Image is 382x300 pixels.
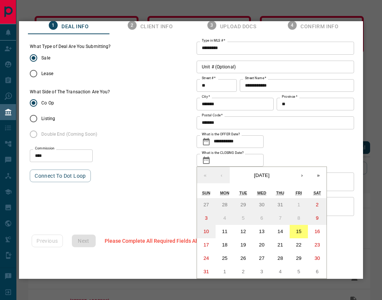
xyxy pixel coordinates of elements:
[260,215,263,221] abbr: August 6, 2025
[234,252,252,265] button: August 26, 2025
[290,252,308,265] button: August 29, 2025
[41,55,50,61] span: Sale
[216,252,234,265] button: August 25, 2025
[41,70,53,77] span: Lease
[216,198,234,212] button: July 28, 2025
[313,191,321,195] abbr: Saturday
[30,89,110,95] label: What Side of The Transaction Are You?
[202,191,210,195] abbr: Sunday
[252,252,271,265] button: August 27, 2025
[308,212,327,225] button: August 9, 2025
[197,212,216,225] button: August 3, 2025
[197,265,216,278] button: August 31, 2025
[234,238,252,252] button: August 19, 2025
[52,23,55,28] text: 1
[202,94,210,99] label: City
[290,238,308,252] button: August 22, 2025
[30,170,91,182] button: Connect to Dot Loop
[223,269,226,274] abbr: September 1, 2025
[197,198,216,212] button: July 27, 2025
[260,269,263,274] abbr: September 3, 2025
[234,198,252,212] button: July 29, 2025
[203,242,209,248] abbr: August 17, 2025
[279,215,281,221] abbr: August 7, 2025
[308,265,327,278] button: September 6, 2025
[197,238,216,252] button: August 17, 2025
[197,252,216,265] button: August 24, 2025
[203,255,209,261] abbr: August 24, 2025
[315,255,320,261] abbr: August 30, 2025
[216,225,234,238] button: August 11, 2025
[252,212,271,225] button: August 6, 2025
[203,229,209,234] abbr: August 10, 2025
[202,76,216,81] label: Street #
[41,131,97,138] span: Double End (Coming Soon)
[259,255,265,261] abbr: August 27, 2025
[202,132,240,137] label: What is the OFFER Date?
[234,265,252,278] button: September 2, 2025
[257,191,267,195] abbr: Wednesday
[271,198,290,212] button: July 31, 2025
[203,202,209,207] abbr: July 27, 2025
[296,191,302,195] abbr: Friday
[296,229,302,234] abbr: August 15, 2025
[296,255,302,261] abbr: August 29, 2025
[277,229,283,234] abbr: August 14, 2025
[271,252,290,265] button: August 28, 2025
[203,269,209,274] abbr: August 31, 2025
[252,238,271,252] button: August 20, 2025
[290,198,308,212] button: August 1, 2025
[216,265,234,278] button: September 1, 2025
[105,238,236,244] span: Please Complete All Required Fields Above to Continue
[297,202,300,207] abbr: August 1, 2025
[290,225,308,238] button: August 15, 2025
[213,167,230,183] button: ‹
[279,269,281,274] abbr: September 4, 2025
[230,167,294,183] button: [DATE]
[308,252,327,265] button: August 30, 2025
[234,225,252,238] button: August 12, 2025
[239,191,247,195] abbr: Tuesday
[61,23,89,30] span: Deal Info
[216,238,234,252] button: August 18, 2025
[222,229,227,234] abbr: August 11, 2025
[216,212,234,225] button: August 4, 2025
[35,146,55,151] label: Commission
[271,212,290,225] button: August 7, 2025
[259,229,265,234] abbr: August 13, 2025
[202,38,225,43] label: Type in MLS #
[294,167,310,183] button: ›
[271,238,290,252] button: August 21, 2025
[296,242,302,248] abbr: August 22, 2025
[245,76,266,81] label: Street Name
[297,269,300,274] abbr: September 5, 2025
[197,167,213,183] button: «
[241,229,246,234] abbr: August 12, 2025
[222,202,227,207] abbr: July 28, 2025
[282,94,297,99] label: Province
[277,202,283,207] abbr: July 31, 2025
[241,242,246,248] abbr: August 19, 2025
[310,167,327,183] button: »
[315,229,320,234] abbr: August 16, 2025
[41,115,55,122] span: Listing
[277,242,283,248] abbr: August 21, 2025
[259,202,265,207] abbr: July 30, 2025
[290,265,308,278] button: September 5, 2025
[242,215,245,221] abbr: August 5, 2025
[222,242,227,248] abbr: August 18, 2025
[220,191,229,195] abbr: Monday
[316,215,318,221] abbr: August 9, 2025
[241,202,246,207] abbr: July 29, 2025
[316,269,318,274] abbr: September 6, 2025
[252,198,271,212] button: July 30, 2025
[234,212,252,225] button: August 5, 2025
[308,198,327,212] button: August 2, 2025
[242,269,245,274] abbr: September 2, 2025
[259,242,265,248] abbr: August 20, 2025
[308,225,327,238] button: August 16, 2025
[30,43,111,50] legend: What Type of Deal Are You Submitting?
[271,225,290,238] button: August 14, 2025
[297,215,300,221] abbr: August 8, 2025
[202,151,243,155] label: What is the CLOSING Date?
